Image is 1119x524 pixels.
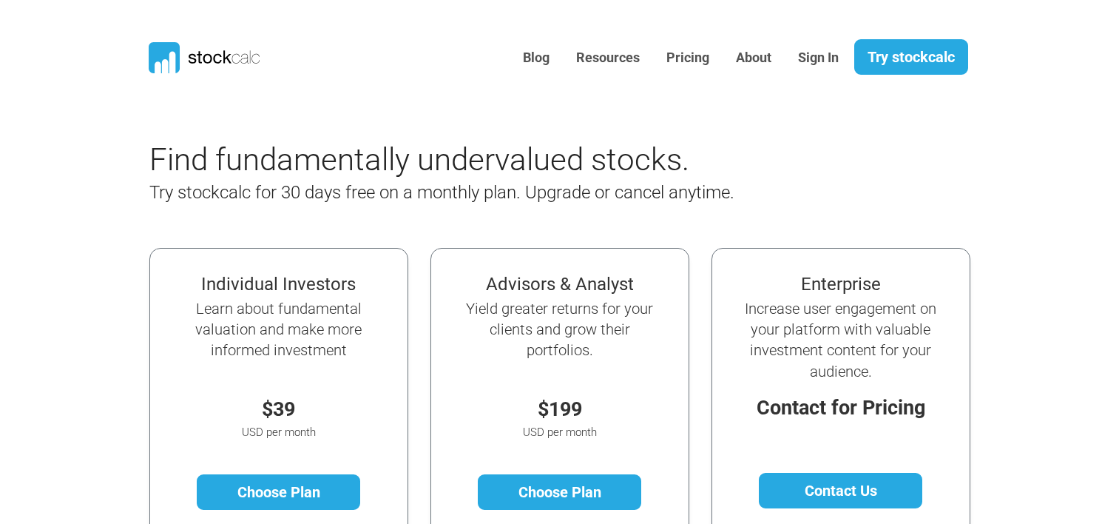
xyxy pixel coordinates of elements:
a: Sign In [787,40,850,76]
h5: Yield greater returns for your clients and grow their portfolios. [462,298,658,361]
a: Choose Plan [197,474,360,510]
a: Resources [565,40,651,76]
h4: Enterprise [743,274,939,295]
h5: Increase user engagement on your platform with valuable investment content for your audience. [743,298,939,382]
p: $39 [180,394,377,425]
h2: Find fundamentally undervalued stocks. [149,141,830,178]
h4: Individual Investors [180,274,377,295]
p: Contact for Pricing [743,393,939,423]
p: $199 [462,394,658,425]
p: USD per month [462,424,658,441]
a: Contact Us [759,473,922,508]
a: Choose Plan [478,474,641,510]
h4: Advisors & Analyst [462,274,658,295]
a: Blog [512,40,561,76]
p: USD per month [180,424,377,441]
a: About [725,40,782,76]
a: Try stockcalc [854,39,968,75]
a: Pricing [655,40,720,76]
h4: Try stockcalc for 30 days free on a monthly plan. Upgrade or cancel anytime. [149,182,830,204]
h5: Learn about fundamental valuation and make more informed investment [180,298,377,361]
